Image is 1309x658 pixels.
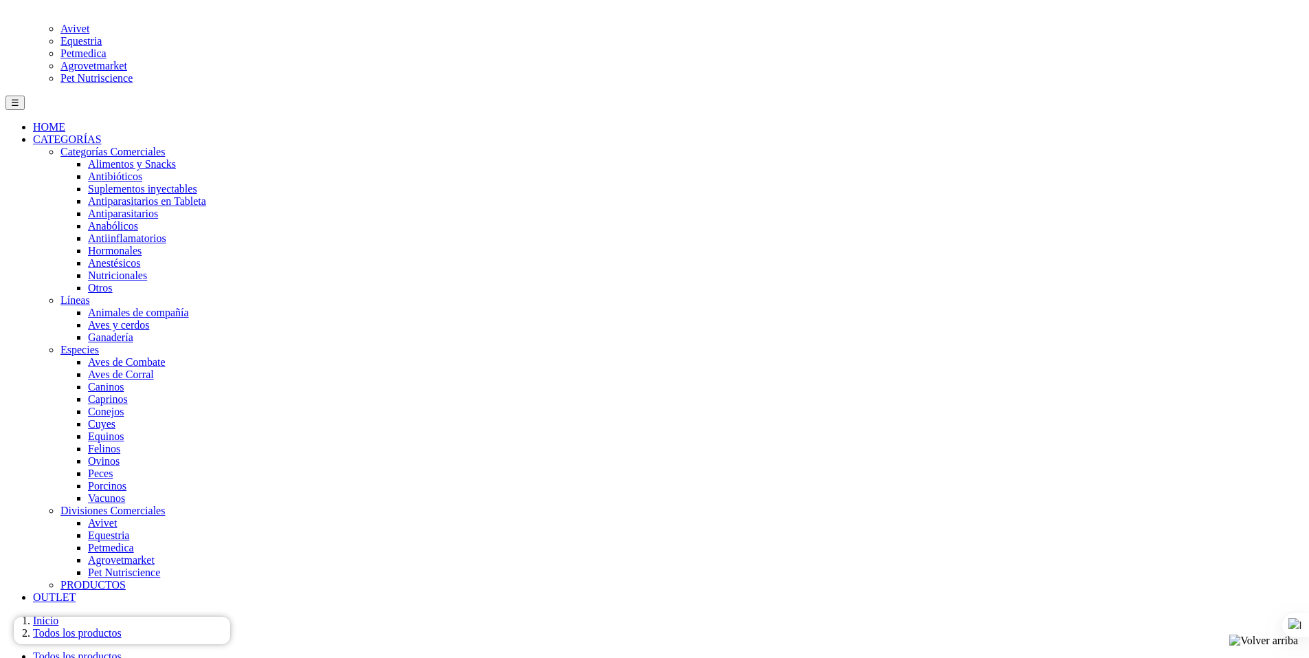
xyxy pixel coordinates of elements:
a: Aves de Combate [88,356,166,368]
a: Alimentos y Snacks [88,158,176,170]
a: Conejos [88,406,124,417]
a: Cuyes [88,418,115,430]
a: PRODUCTOS [60,579,126,591]
button: ☰ [5,96,25,110]
a: Inicio [33,615,58,626]
a: Antiparasitarios en Tableta [88,195,206,207]
a: Porcinos [88,480,126,492]
a: Agrovetmarket [88,554,155,566]
a: Equestria [60,35,102,47]
a: Antibióticos [88,171,142,182]
a: Ganadería [88,331,133,343]
a: Peces [88,468,113,479]
a: Animales de compañía [88,307,189,318]
a: Pet Nutriscience [88,567,160,578]
a: Equestria [88,529,129,541]
a: Líneas [60,294,90,306]
a: Categorías Comerciales [60,146,165,157]
a: Caninos [88,381,124,393]
iframe: Brevo live chat [14,617,230,644]
a: CATEGORÍAS [33,133,102,145]
a: OUTLET [33,591,76,603]
a: Antiparasitarios [88,208,158,219]
a: Vacunos [88,492,125,504]
a: Antiinflamatorios [88,232,166,244]
a: Caprinos [88,393,128,405]
a: Hormonales [88,245,142,256]
a: Pet Nutriscience [60,72,133,84]
a: HOME [33,121,65,133]
a: Especies [60,344,99,355]
a: Suplementos inyectables [88,183,197,195]
a: Avivet [60,23,89,34]
a: Equinos [88,430,124,442]
a: Aves y cerdos [88,319,149,331]
a: Aves de Corral [88,369,154,380]
a: Otros [88,282,113,294]
a: Felinos [88,443,120,454]
img: Volver arriba [1229,635,1298,647]
a: Agrovetmarket [60,60,127,72]
a: Anestésicos [88,257,140,269]
a: Avivet [88,517,117,529]
a: Nutricionales [88,270,147,281]
a: Anabólicos [88,220,138,232]
a: Ovinos [88,455,120,467]
a: Divisiones Comerciales [60,505,165,516]
a: Petmedica [60,47,107,59]
a: Petmedica [88,542,134,553]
